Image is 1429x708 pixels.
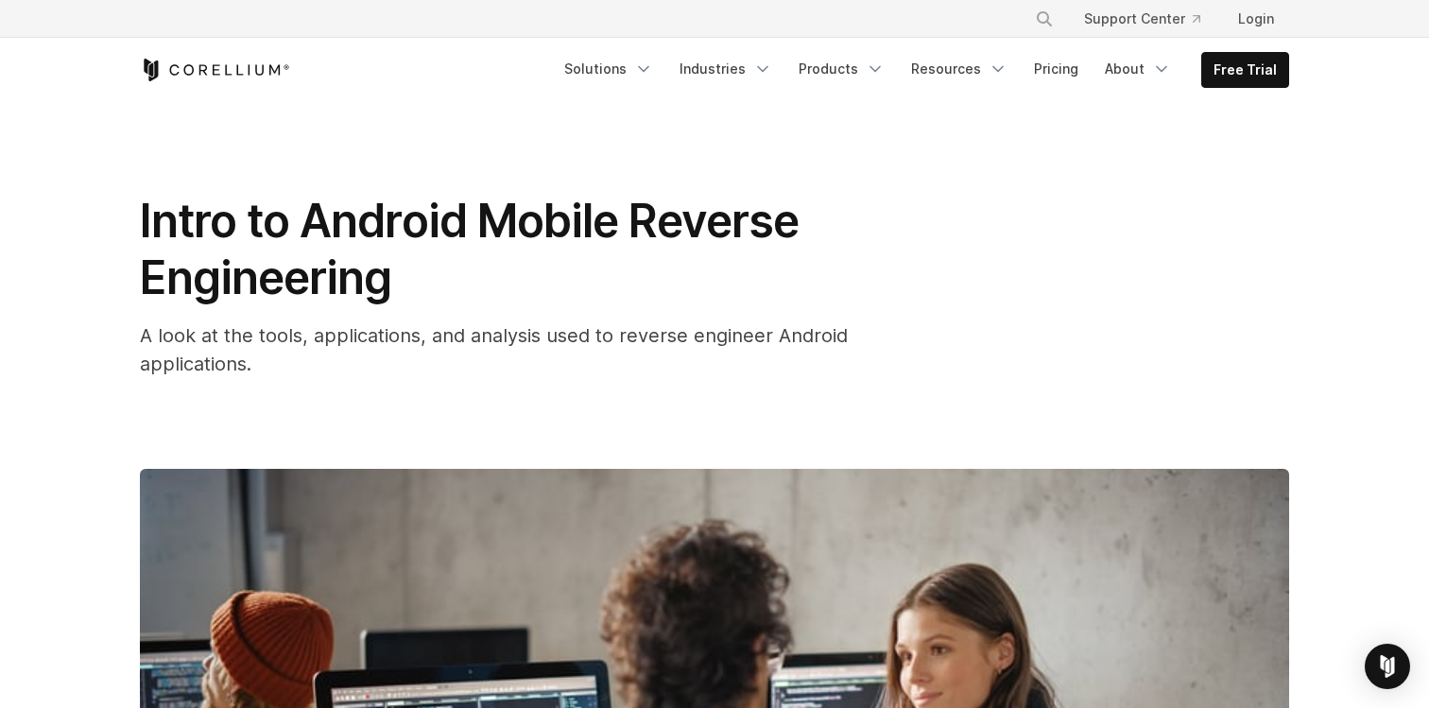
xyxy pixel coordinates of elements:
span: Intro to Android Mobile Reverse Engineering [140,193,799,305]
a: Support Center [1069,2,1215,36]
a: Login [1223,2,1289,36]
div: Navigation Menu [553,52,1289,88]
a: Corellium Home [140,59,290,81]
div: Open Intercom Messenger [1365,644,1410,689]
a: Resources [900,52,1019,86]
div: Navigation Menu [1012,2,1289,36]
a: Products [787,52,896,86]
a: Pricing [1023,52,1090,86]
span: A look at the tools, applications, and analysis used to reverse engineer Android applications. [140,324,848,375]
a: Solutions [553,52,664,86]
a: About [1093,52,1182,86]
a: Industries [668,52,783,86]
button: Search [1027,2,1061,36]
a: Free Trial [1202,53,1288,87]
